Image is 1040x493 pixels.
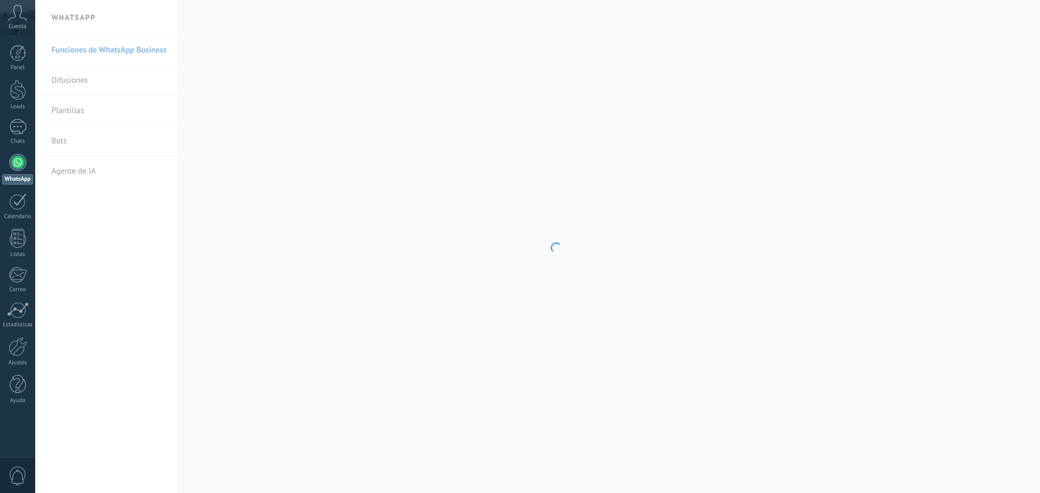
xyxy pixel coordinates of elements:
[2,138,34,145] div: Chats
[2,64,34,71] div: Panel
[2,286,34,293] div: Correo
[2,359,34,366] div: Ajustes
[2,213,34,220] div: Calendario
[2,397,34,404] div: Ayuda
[2,321,34,328] div: Estadísticas
[2,251,34,258] div: Listas
[2,103,34,110] div: Leads
[2,174,33,185] div: WhatsApp
[9,23,27,30] span: Cuenta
